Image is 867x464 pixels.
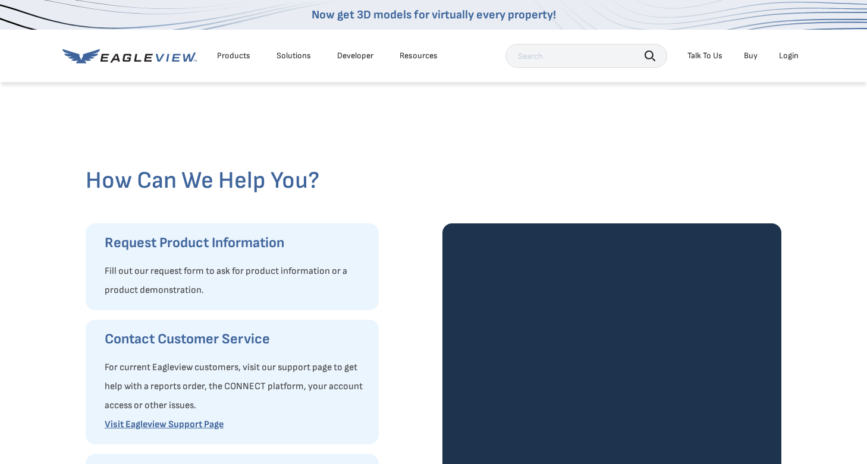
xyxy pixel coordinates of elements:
div: Products [217,50,250,61]
a: Visit Eagleview Support Page [105,419,224,430]
h3: Contact Customer Service [105,330,367,349]
div: Talk To Us [687,50,722,61]
a: Buy [744,50,758,61]
h2: How Can We Help You? [86,166,781,195]
a: Now get 3D models for virtually every property! [312,8,556,22]
h3: Request Product Information [105,233,367,252]
p: Fill out our request form to ask for product information or a product demonstration. [105,262,367,300]
div: Solutions [277,50,311,61]
a: Developer [337,50,373,61]
p: For current Eagleview customers, visit our support page to get help with a reports order, the CON... [105,358,367,415]
input: Search [505,44,667,68]
div: Resources [400,50,438,61]
div: Login [779,50,799,61]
